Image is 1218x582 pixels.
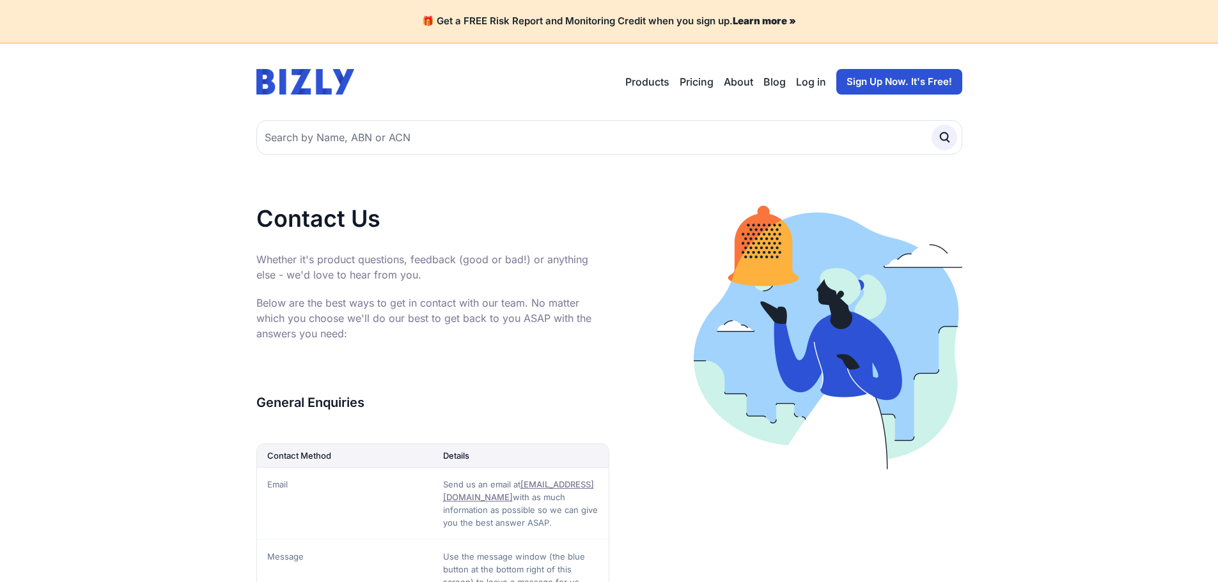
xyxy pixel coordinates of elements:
[257,467,433,539] td: Email
[433,467,609,539] td: Send us an email at with as much information as possible so we can give you the best answer ASAP.
[763,74,786,89] a: Blog
[256,206,609,231] h1: Contact Us
[257,444,433,468] th: Contact Method
[443,479,594,502] a: [EMAIL_ADDRESS][DOMAIN_NAME]
[256,120,962,155] input: Search by Name, ABN or ACN
[796,74,826,89] a: Log in
[680,74,714,89] a: Pricing
[256,252,609,282] p: Whether it's product questions, feedback (good or bad!) or anything else - we'd love to hear from...
[625,74,669,89] button: Products
[433,444,609,468] th: Details
[733,15,796,27] a: Learn more »
[724,74,753,89] a: About
[15,15,1203,27] h4: 🎁 Get a FREE Risk Report and Monitoring Credit when you sign up.
[256,392,609,413] h3: General Enquiries
[836,69,962,95] a: Sign Up Now. It's Free!
[256,295,609,341] p: Below are the best ways to get in contact with our team. No matter which you choose we'll do our ...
